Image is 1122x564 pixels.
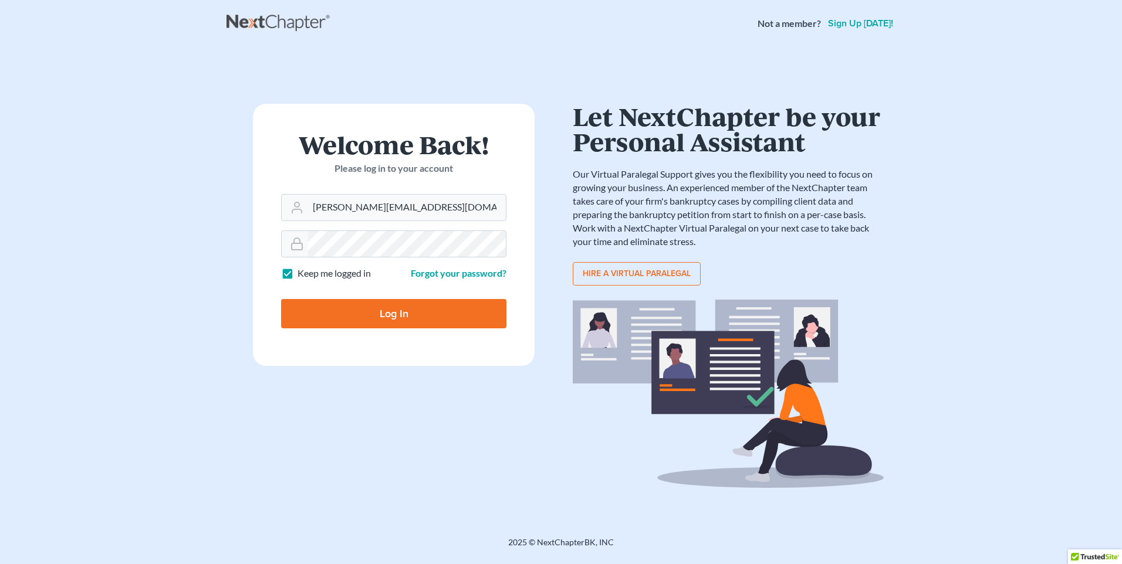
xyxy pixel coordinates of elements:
p: Please log in to your account [281,162,506,175]
label: Keep me logged in [298,267,371,280]
input: Log In [281,299,506,328]
div: 2025 © NextChapterBK, INC [227,536,895,558]
h1: Let NextChapter be your Personal Assistant [573,104,884,154]
p: Our Virtual Paralegal Support gives you the flexibility you need to focus on growing your busines... [573,168,884,248]
h1: Welcome Back! [281,132,506,157]
img: virtual_paralegal_bg-b12c8cf30858a2b2c02ea913d52db5c468ecc422855d04272ea22d19010d70dc.svg [573,300,884,488]
strong: Not a member? [758,17,821,30]
input: Email Address [308,195,506,220]
a: Sign up [DATE]! [826,19,895,28]
a: Forgot your password? [411,267,506,278]
a: Hire a virtual paralegal [573,262,701,286]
